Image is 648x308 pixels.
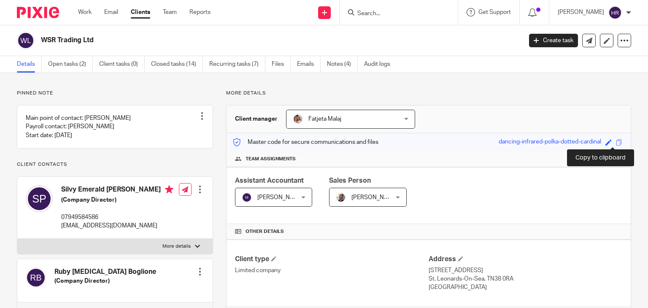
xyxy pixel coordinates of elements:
[17,161,213,168] p: Client contacts
[54,267,156,276] h4: Ruby [MEDICAL_DATA] Boglione
[499,138,601,147] div: dancing-infrared-polka-dotted-cardinal
[163,8,177,16] a: Team
[272,56,291,73] a: Files
[162,243,191,250] p: More details
[61,185,173,196] h4: Silvy Emerald [PERSON_NAME]
[235,177,304,184] span: Assistant Accountant
[99,56,145,73] a: Client tasks (0)
[429,275,622,283] p: St. Leonards-On-Sea, TN38 0RA
[17,7,59,18] img: Pixie
[293,114,303,124] img: MicrosoftTeams-image%20(5).png
[246,156,296,162] span: Team assignments
[235,255,429,264] h4: Client type
[529,34,578,47] a: Create task
[235,266,429,275] p: Limited company
[356,10,432,18] input: Search
[608,6,622,19] img: svg%3E
[17,56,42,73] a: Details
[165,185,173,194] i: Primary
[61,196,173,204] h5: (Company Director)
[54,277,156,285] h5: (Company Director)
[242,192,252,203] img: svg%3E
[131,8,150,16] a: Clients
[297,56,321,73] a: Emails
[189,8,211,16] a: Reports
[308,116,341,122] span: Fatjeta Malaj
[327,56,358,73] a: Notes (4)
[336,192,346,203] img: Matt%20Circle.png
[246,228,284,235] span: Other details
[429,283,622,292] p: [GEOGRAPHIC_DATA]
[429,255,622,264] h4: Address
[17,32,35,49] img: svg%3E
[478,9,511,15] span: Get Support
[104,8,118,16] a: Email
[61,222,173,230] p: [EMAIL_ADDRESS][DOMAIN_NAME]
[329,177,371,184] span: Sales Person
[61,213,173,222] p: 07949584586
[429,266,622,275] p: [STREET_ADDRESS]
[351,195,398,200] span: [PERSON_NAME]
[235,115,278,123] h3: Client manager
[233,138,378,146] p: Master code for secure communications and files
[558,8,604,16] p: [PERSON_NAME]
[151,56,203,73] a: Closed tasks (14)
[48,56,93,73] a: Open tasks (2)
[257,195,304,200] span: [PERSON_NAME]
[26,185,53,212] img: svg%3E
[78,8,92,16] a: Work
[226,90,631,97] p: More details
[17,90,213,97] p: Pinned note
[41,36,421,45] h2: WSR Trading Ltd
[364,56,397,73] a: Audit logs
[26,267,46,288] img: svg%3E
[209,56,265,73] a: Recurring tasks (7)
